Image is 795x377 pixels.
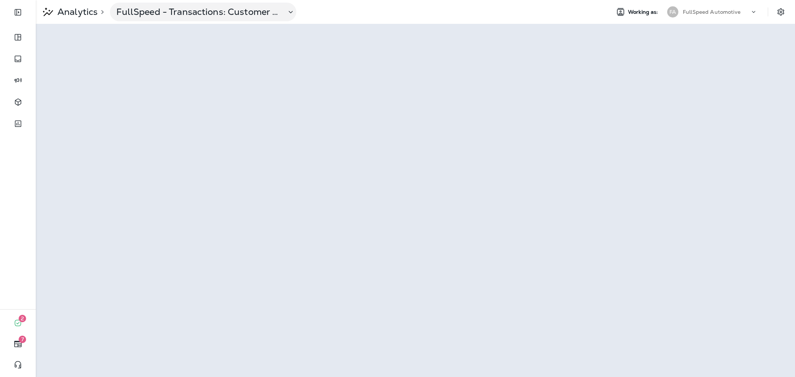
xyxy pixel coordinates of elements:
[116,6,280,18] p: FullSpeed - Transactions: Customer Info Capture
[19,336,26,343] span: 7
[19,315,26,322] span: 2
[774,5,788,19] button: Settings
[7,5,28,20] button: Expand Sidebar
[98,9,104,15] p: >
[683,9,741,15] p: FullSpeed Automotive
[628,9,660,15] span: Working as:
[7,316,28,330] button: 2
[54,6,98,18] p: Analytics
[667,6,678,18] div: FA
[7,336,28,351] button: 7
